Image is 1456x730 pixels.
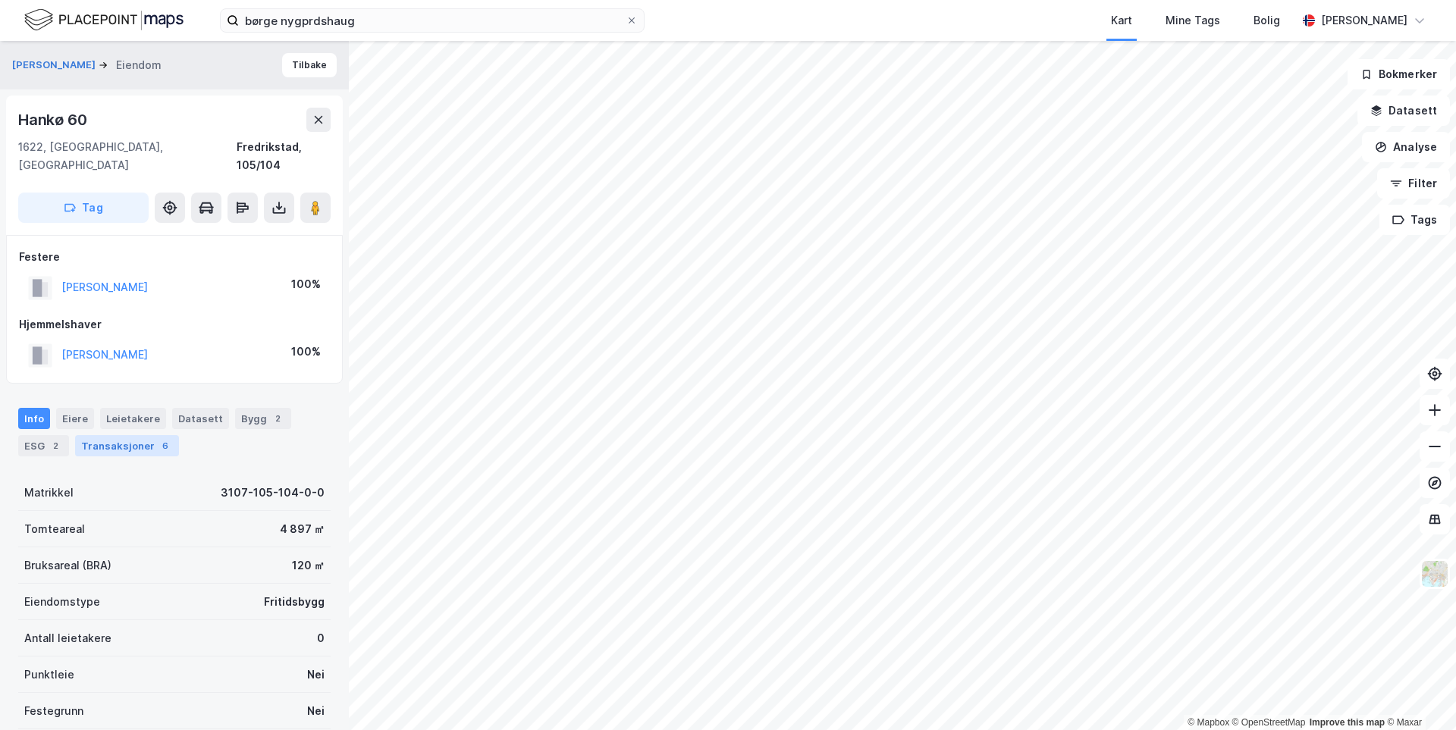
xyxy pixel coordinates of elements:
[19,248,330,266] div: Festere
[24,666,74,684] div: Punktleie
[24,629,111,647] div: Antall leietakere
[1420,559,1449,588] img: Z
[1254,11,1280,30] div: Bolig
[24,484,74,502] div: Matrikkel
[264,593,325,611] div: Fritidsbygg
[12,58,99,73] button: [PERSON_NAME]
[24,556,111,575] div: Bruksareal (BRA)
[307,702,325,720] div: Nei
[1188,717,1229,728] a: Mapbox
[270,411,285,426] div: 2
[116,56,162,74] div: Eiendom
[24,520,85,538] div: Tomteareal
[172,408,229,429] div: Datasett
[291,343,321,361] div: 100%
[292,556,325,575] div: 120 ㎡
[1362,132,1450,162] button: Analyse
[235,408,291,429] div: Bygg
[280,520,325,538] div: 4 897 ㎡
[237,138,331,174] div: Fredrikstad, 105/104
[56,408,94,429] div: Eiere
[24,7,184,33] img: logo.f888ab2527a4732fd821a326f86c7f29.svg
[18,435,69,456] div: ESG
[1377,168,1450,199] button: Filter
[48,438,63,453] div: 2
[317,629,325,647] div: 0
[158,438,173,453] div: 6
[18,138,237,174] div: 1622, [GEOGRAPHIC_DATA], [GEOGRAPHIC_DATA]
[1321,11,1407,30] div: [PERSON_NAME]
[18,193,149,223] button: Tag
[24,593,100,611] div: Eiendomstype
[1380,657,1456,730] iframe: Chat Widget
[239,9,626,32] input: Søk på adresse, matrikkel, gårdeiere, leietakere eller personer
[1310,717,1385,728] a: Improve this map
[282,53,337,77] button: Tilbake
[1379,205,1450,235] button: Tags
[18,408,50,429] div: Info
[307,666,325,684] div: Nei
[18,108,89,132] div: Hankø 60
[75,435,179,456] div: Transaksjoner
[1111,11,1132,30] div: Kart
[1348,59,1450,89] button: Bokmerker
[1232,717,1306,728] a: OpenStreetMap
[1166,11,1220,30] div: Mine Tags
[1357,96,1450,126] button: Datasett
[100,408,166,429] div: Leietakere
[19,315,330,334] div: Hjemmelshaver
[24,702,83,720] div: Festegrunn
[1380,657,1456,730] div: Kontrollprogram for chat
[221,484,325,502] div: 3107-105-104-0-0
[291,275,321,293] div: 100%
